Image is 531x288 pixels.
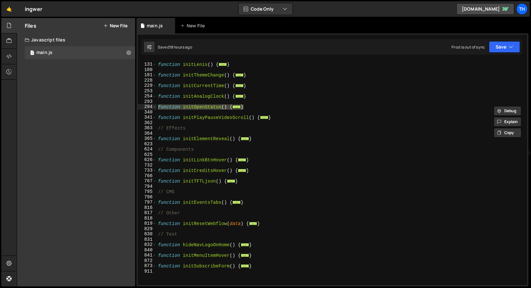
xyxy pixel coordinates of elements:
span: ... [241,254,249,257]
div: 16346/44192.js [25,46,135,59]
div: 340 [138,110,157,115]
a: Th [516,3,528,15]
span: ... [238,158,246,162]
button: Save [489,41,520,53]
div: New File [180,22,207,29]
div: 732 [138,163,157,168]
div: 626 [138,157,157,163]
span: ... [260,116,268,119]
div: 253 [138,88,157,94]
span: 1 [30,51,34,56]
span: ... [232,201,241,204]
div: 819 [138,221,157,226]
span: ... [235,94,244,98]
div: 623 [138,141,157,147]
a: 🤙 [1,1,17,17]
div: 624 [138,147,157,152]
div: 365 [138,136,157,141]
div: 767 [138,178,157,184]
div: 733 [138,168,157,173]
div: 796 [138,194,157,200]
div: Javascript files [17,33,135,46]
div: 872 [138,258,157,264]
a: [DOMAIN_NAME] [456,3,514,15]
div: 816 [138,205,157,211]
span: ... [219,63,227,66]
div: 830 [138,231,157,237]
div: 817 [138,210,157,216]
span: ... [227,179,235,183]
button: Copy [494,128,521,138]
div: 228 [138,78,157,83]
span: ... [232,105,241,109]
div: 831 [138,237,157,242]
div: 362 [138,120,157,126]
div: 873 [138,263,157,269]
div: 294 [138,104,157,110]
div: 625 [138,152,157,157]
div: main.js [36,50,52,56]
div: 841 [138,253,157,258]
div: main.js [147,22,163,29]
div: 829 [138,226,157,232]
div: ingwer [25,5,42,13]
div: 293 [138,99,157,104]
div: 797 [138,200,157,205]
button: New File [103,23,127,28]
span: ... [241,264,249,268]
div: 766 [138,173,157,179]
button: Code Only [238,3,293,15]
h2: Files [25,22,36,29]
div: 18 hours ago [169,44,192,50]
div: Saved [158,44,192,50]
span: ... [235,84,244,87]
div: 229 [138,83,157,88]
div: 795 [138,189,157,194]
div: 840 [138,248,157,253]
div: 832 [138,242,157,248]
div: 341 [138,115,157,120]
div: 364 [138,131,157,136]
span: ... [241,137,249,140]
div: 794 [138,184,157,189]
button: Debug [494,106,521,116]
div: Prod is out of sync [452,44,485,50]
div: 181 [138,72,157,78]
span: ... [241,243,249,247]
div: 180 [138,67,157,73]
div: 363 [138,125,157,131]
div: 911 [138,269,157,274]
button: Explain [494,117,521,127]
div: 131 [138,62,157,67]
span: ... [235,73,244,77]
div: 818 [138,216,157,221]
span: ... [249,222,257,225]
span: ... [238,169,246,172]
div: 254 [138,94,157,99]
